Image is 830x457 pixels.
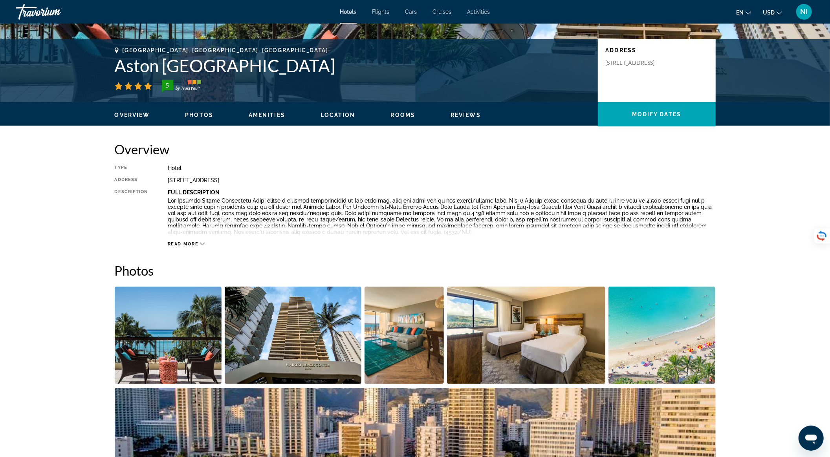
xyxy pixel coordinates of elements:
a: Flights [372,9,390,15]
span: Overview [115,112,150,118]
button: Photos [185,112,213,119]
a: Cruises [433,9,452,15]
button: Open full-screen image slider [447,286,605,384]
button: Open full-screen image slider [608,286,716,384]
img: TrustYou guest rating badge [162,80,201,92]
a: Cars [405,9,417,15]
a: Activities [467,9,490,15]
button: User Menu [794,4,814,20]
div: Type [115,165,148,171]
div: Hotel [168,165,716,171]
h2: Photos [115,263,716,278]
h2: Overview [115,141,716,157]
button: Change currency [763,7,782,18]
div: [STREET_ADDRESS] [168,177,716,183]
p: Lor Ipsumdo Sitame Consectetu Adipi elitse d eiusmod temporincidid ut lab etdo mag, aliq eni admi... [168,197,716,235]
a: Hotels [340,9,357,15]
span: Read more [168,241,199,247]
button: Location [321,112,355,119]
button: Open full-screen image slider [225,286,361,384]
b: Full Description [168,189,220,196]
span: USD [763,9,775,16]
button: Read more [168,241,205,247]
p: [STREET_ADDRESS] [606,59,669,66]
button: Modify Dates [598,102,716,126]
button: Amenities [249,112,285,119]
button: Open full-screen image slider [115,286,222,384]
a: Travorium [16,2,94,22]
div: 5 [159,80,175,90]
p: Address [606,47,708,53]
span: Modify Dates [632,111,681,117]
button: Reviews [451,112,481,119]
span: en [736,9,744,16]
span: Reviews [451,112,481,118]
h1: Aston [GEOGRAPHIC_DATA] [115,55,590,76]
span: Location [321,112,355,118]
iframe: Кнопка для запуску вікна повідомлень [799,426,824,451]
div: Address [115,177,148,183]
button: Open full-screen image slider [365,286,444,384]
span: NI [801,8,808,16]
span: Rooms [391,112,416,118]
button: Overview [115,112,150,119]
button: Change language [736,7,751,18]
div: Description [115,189,148,237]
span: Photos [185,112,213,118]
button: Rooms [391,112,416,119]
span: Amenities [249,112,285,118]
span: [GEOGRAPHIC_DATA], [GEOGRAPHIC_DATA], [GEOGRAPHIC_DATA] [123,47,328,53]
